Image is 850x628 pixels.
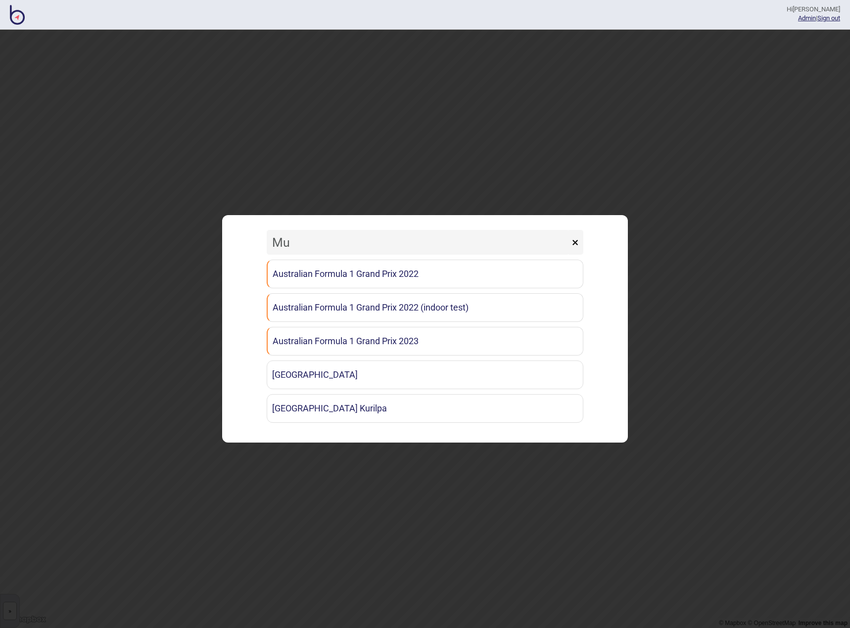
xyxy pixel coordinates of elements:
img: BindiMaps CMS [10,5,25,25]
a: Australian Formula 1 Grand Prix 2022 [267,260,583,288]
a: Australian Formula 1 Grand Prix 2022 (indoor test) [267,293,583,322]
a: Australian Formula 1 Grand Prix 2023 [267,327,583,356]
a: [GEOGRAPHIC_DATA] [267,360,583,389]
div: Hi [PERSON_NAME] [787,5,840,14]
button: × [567,230,583,255]
input: Search locations by tag + name [267,230,569,255]
button: Sign out [817,14,840,22]
span: | [798,14,817,22]
a: Admin [798,14,816,22]
a: [GEOGRAPHIC_DATA] Kurilpa [267,394,583,423]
